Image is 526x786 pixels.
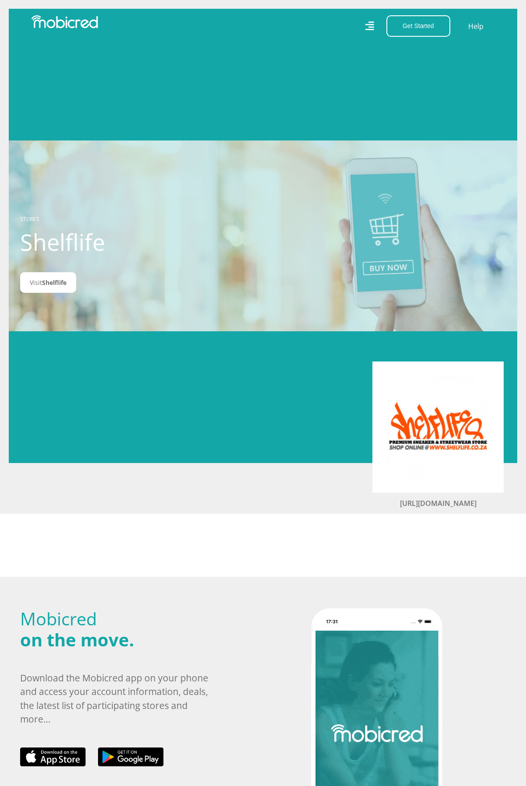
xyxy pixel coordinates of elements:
[42,278,67,287] span: Shelflife
[20,608,215,650] h2: Mobicred
[468,21,484,32] a: Help
[20,747,86,767] img: Apple App Store
[20,272,76,293] a: VisitShelflife
[20,628,134,652] span: on the move.
[98,747,164,767] img: Google Play Store
[400,498,477,508] a: [URL][DOMAIN_NAME]
[20,215,39,223] a: STORES
[32,15,98,28] img: Mobicred
[20,671,215,726] p: Download the Mobicred app on your phone and access your account information, deals, the latest li...
[20,228,215,256] h1: Shelflife
[386,15,450,37] button: Get Started
[386,375,491,480] img: Shelflife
